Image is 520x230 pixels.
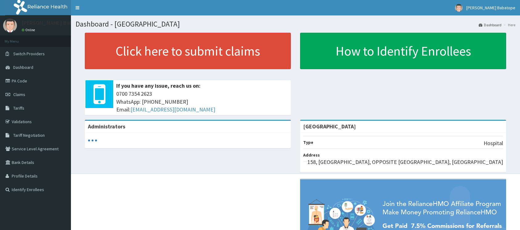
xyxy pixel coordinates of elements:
h1: Dashboard - [GEOGRAPHIC_DATA] [76,20,515,28]
b: Type [303,140,313,145]
b: If you have any issue, reach us on: [116,82,200,89]
span: Switch Providers [13,51,45,56]
svg: audio-loading [88,136,97,145]
span: 0700 7354 2623 WhatsApp: [PHONE_NUMBER] Email: [116,90,288,114]
a: Click here to submit claims [85,33,291,69]
p: Hospital [484,139,503,147]
a: Dashboard [479,22,501,27]
a: How to Identify Enrollees [300,33,506,69]
a: [EMAIL_ADDRESS][DOMAIN_NAME] [130,106,215,113]
span: Dashboard [13,65,33,70]
img: User Image [3,19,17,32]
strong: [GEOGRAPHIC_DATA] [303,123,356,130]
b: Administrators [88,123,125,130]
span: Claims [13,92,25,97]
span: Tariffs [13,105,24,111]
b: Address [303,152,320,158]
span: Tariff Negotiation [13,132,45,138]
li: Here [502,22,515,27]
p: [PERSON_NAME] Babatope [22,20,87,26]
a: Online [22,28,36,32]
p: 158, [GEOGRAPHIC_DATA], OPPOSITE [GEOGRAPHIC_DATA], [GEOGRAPHIC_DATA] [307,158,503,166]
span: [PERSON_NAME] Babatope [466,5,515,10]
img: User Image [455,4,463,12]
